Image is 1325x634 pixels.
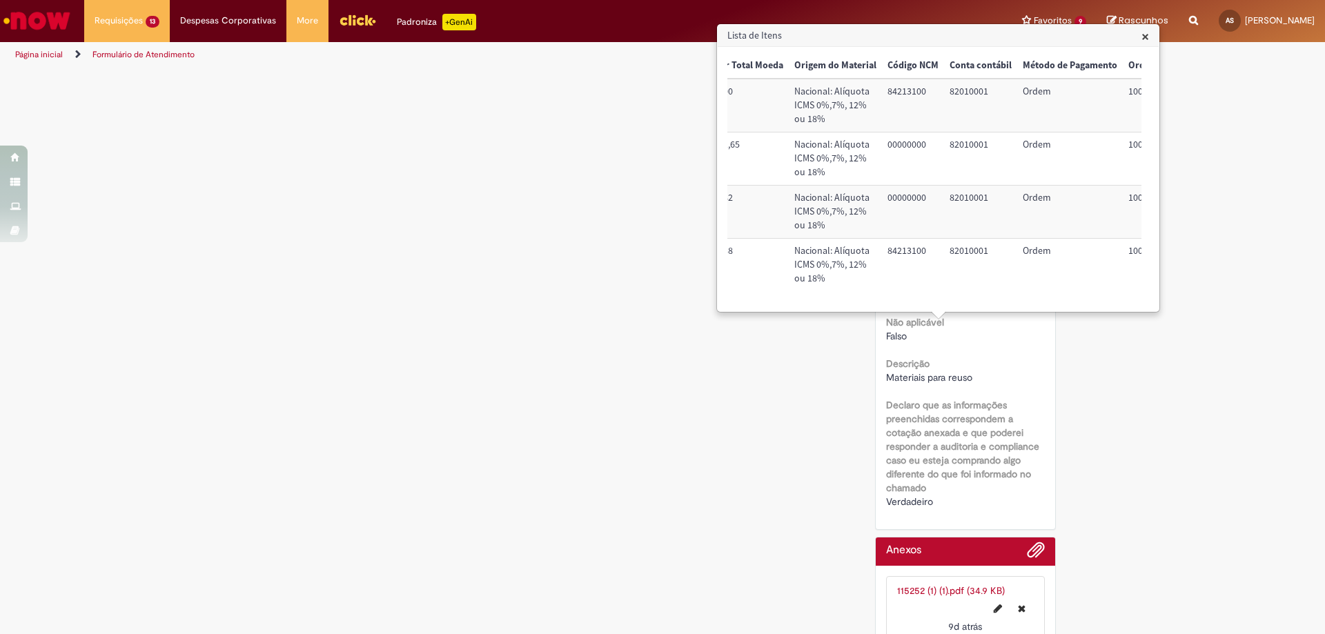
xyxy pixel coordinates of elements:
[1226,16,1234,25] span: AS
[1123,53,1210,79] th: Ordem de Serviço
[789,239,882,291] td: Origem do Material: Nacional: Alíquota ICMS 0%,7%, 12% ou 18%
[948,620,982,633] time: 21/08/2025 08:42:27
[882,79,944,132] td: Código NCM: 84213100
[1245,14,1315,26] span: [PERSON_NAME]
[1017,239,1123,291] td: Método de Pagamento: Ordem
[882,53,944,79] th: Código NCM
[1123,239,1210,291] td: Ordem de Serviço: 100002667520
[789,186,882,239] td: Origem do Material: Nacional: Alíquota ICMS 0%,7%, 12% ou 18%
[1034,14,1072,28] span: Favoritos
[180,14,276,28] span: Despesas Corporativas
[15,49,63,60] a: Página inicial
[886,316,944,328] b: Não aplicável
[716,23,1160,313] div: Lista de Itens
[92,49,195,60] a: Formulário de Atendimento
[948,620,982,633] span: 9d atrás
[1017,132,1123,186] td: Método de Pagamento: Ordem
[1027,541,1045,566] button: Adicionar anexos
[701,186,789,239] td: Valor Total Moeda: 144,82
[944,53,1017,79] th: Conta contábil
[886,399,1039,494] b: Declaro que as informações preenchidas correspondem a cotação anexada e que poderei responder a a...
[397,14,476,30] div: Padroniza
[339,10,376,30] img: click_logo_yellow_360x200.png
[701,132,789,186] td: Valor Total Moeda: 1.101,65
[882,239,944,291] td: Código NCM: 84213100
[1017,53,1123,79] th: Método de Pagamento
[1107,14,1168,28] a: Rascunhos
[886,330,907,342] span: Falso
[944,186,1017,239] td: Conta contábil: 82010001
[701,79,789,132] td: Valor Total Moeda: 982,00
[1119,14,1168,27] span: Rascunhos
[1141,27,1149,46] span: ×
[789,132,882,186] td: Origem do Material: Nacional: Alíquota ICMS 0%,7%, 12% ou 18%
[886,495,933,508] span: Verdadeiro
[297,14,318,28] span: More
[1074,16,1086,28] span: 9
[1017,79,1123,132] td: Método de Pagamento: Ordem
[701,53,789,79] th: Valor Total Moeda
[1017,186,1123,239] td: Método de Pagamento: Ordem
[944,132,1017,186] td: Conta contábil: 82010001
[882,132,944,186] td: Código NCM: 00000000
[882,186,944,239] td: Código NCM: 00000000
[789,79,882,132] td: Origem do Material: Nacional: Alíquota ICMS 0%,7%, 12% ou 18%
[442,14,476,30] p: +GenAi
[789,53,882,79] th: Origem do Material
[1123,79,1210,132] td: Ordem de Serviço: 100002667520
[1123,186,1210,239] td: Ordem de Serviço: 100002667520
[146,16,159,28] span: 13
[1010,597,1034,620] button: Excluir 115252 (1) (1).pdf
[1123,132,1210,186] td: Ordem de Serviço: 100002667520
[944,239,1017,291] td: Conta contábil: 82010001
[1,7,72,34] img: ServiceNow
[10,42,873,68] ul: Trilhas de página
[1141,29,1149,43] button: Close
[718,25,1159,47] h3: Lista de Itens
[886,357,930,370] b: Descrição
[897,584,1005,597] a: 115252 (1) (1).pdf (34.9 KB)
[886,544,921,557] h2: Anexos
[985,597,1010,620] button: Editar nome de arquivo 115252 (1) (1).pdf
[886,371,972,384] span: Materiais para reuso
[95,14,143,28] span: Requisições
[701,239,789,291] td: Valor Total Moeda: 451,38
[944,79,1017,132] td: Conta contábil: 82010001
